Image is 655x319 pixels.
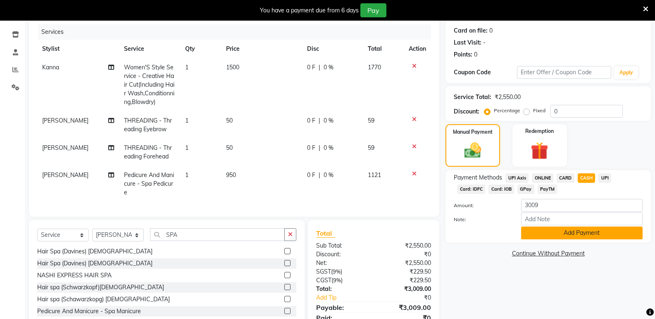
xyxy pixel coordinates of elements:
[374,259,437,267] div: ₹2,550.00
[37,295,170,304] div: Hair spa (Schawarzkopg) [DEMOGRAPHIC_DATA]
[363,40,404,58] th: Total
[124,144,172,160] span: THREADING - Threading Forehead
[521,227,643,239] button: Add Payment
[521,199,643,212] input: Amount
[368,117,374,124] span: 59
[42,144,88,151] span: [PERSON_NAME]
[448,216,514,223] label: Note:
[532,173,553,183] span: ONLINE
[374,250,437,259] div: ₹0
[324,116,333,125] span: 0 %
[533,107,545,114] label: Fixed
[42,117,88,124] span: [PERSON_NAME]
[454,50,472,59] div: Points:
[310,285,374,293] div: Total:
[374,241,437,250] div: ₹2,550.00
[307,171,315,180] span: 0 F
[517,66,611,79] input: Enter Offer / Coupon Code
[517,184,534,194] span: GPay
[37,307,141,316] div: Pedicure And Manicure - Spa Manicure
[124,117,172,133] span: THREADING - Threading Eyebrow
[505,173,529,183] span: UPI Axis
[37,40,119,58] th: Stylist
[37,283,164,292] div: Hair spa (Schwarzkopf)[DEMOGRAPHIC_DATA]
[226,144,233,151] span: 50
[454,107,479,116] div: Discount:
[374,276,437,285] div: ₹229.50
[483,38,486,47] div: -
[525,128,554,135] label: Redemption
[150,228,285,241] input: Search or Scan
[459,141,486,160] img: _cash.svg
[316,268,331,275] span: SGST
[454,68,517,77] div: Coupon Code
[457,184,485,194] span: Card: IDFC
[474,50,477,59] div: 0
[324,63,333,72] span: 0 %
[302,40,363,58] th: Disc
[319,116,320,125] span: |
[310,293,384,302] a: Add Tip
[319,63,320,72] span: |
[307,63,315,72] span: 0 F
[37,271,112,280] div: NASHI EXPRESS HAIR SPA
[42,64,59,71] span: Kanna
[226,117,233,124] span: 50
[557,173,574,183] span: CARD
[384,293,437,302] div: ₹0
[453,128,493,136] label: Manual Payment
[374,285,437,293] div: ₹3,009.00
[310,302,374,312] div: Payable:
[221,40,302,58] th: Price
[124,171,174,196] span: Pedicure And Manicure - Spa Pedicure
[368,171,381,179] span: 1121
[333,277,341,284] span: 9%
[226,64,239,71] span: 1500
[374,267,437,276] div: ₹229.50
[494,107,520,114] label: Percentage
[42,171,88,179] span: [PERSON_NAME]
[521,213,643,225] input: Add Note
[310,276,374,285] div: ( )
[119,40,180,58] th: Service
[488,184,514,194] span: Card: IOB
[124,64,174,106] span: Women'S Style Service - Creative Hair Cut(Including Hair Wash,Conditionning,Blowdry)
[538,184,557,194] span: PayTM
[319,144,320,152] span: |
[260,6,359,15] div: You have a payment due from 6 days
[310,250,374,259] div: Discount:
[495,93,521,102] div: ₹2,550.00
[615,66,638,79] button: Apply
[360,3,386,17] button: Pay
[316,276,331,284] span: CGST
[454,38,481,47] div: Last Visit:
[307,116,315,125] span: 0 F
[374,302,437,312] div: ₹3,009.00
[310,259,374,267] div: Net:
[38,24,437,40] div: Services
[447,249,649,258] a: Continue Without Payment
[185,117,188,124] span: 1
[404,40,431,58] th: Action
[333,268,341,275] span: 9%
[37,247,152,256] div: Hair Spa (Davines) [DEMOGRAPHIC_DATA]
[180,40,221,58] th: Qty
[489,26,493,35] div: 0
[368,144,374,151] span: 59
[525,140,554,162] img: _gift.svg
[324,144,333,152] span: 0 %
[454,93,491,102] div: Service Total:
[310,241,374,250] div: Sub Total:
[319,171,320,180] span: |
[226,171,236,179] span: 950
[368,64,381,71] span: 1770
[454,173,502,182] span: Payment Methods
[310,267,374,276] div: ( )
[316,229,335,238] span: Total
[185,64,188,71] span: 1
[37,259,152,268] div: Hair Spa (Davines) [DEMOGRAPHIC_DATA]
[307,144,315,152] span: 0 F
[324,171,333,180] span: 0 %
[578,173,595,183] span: CASH
[598,173,611,183] span: UPI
